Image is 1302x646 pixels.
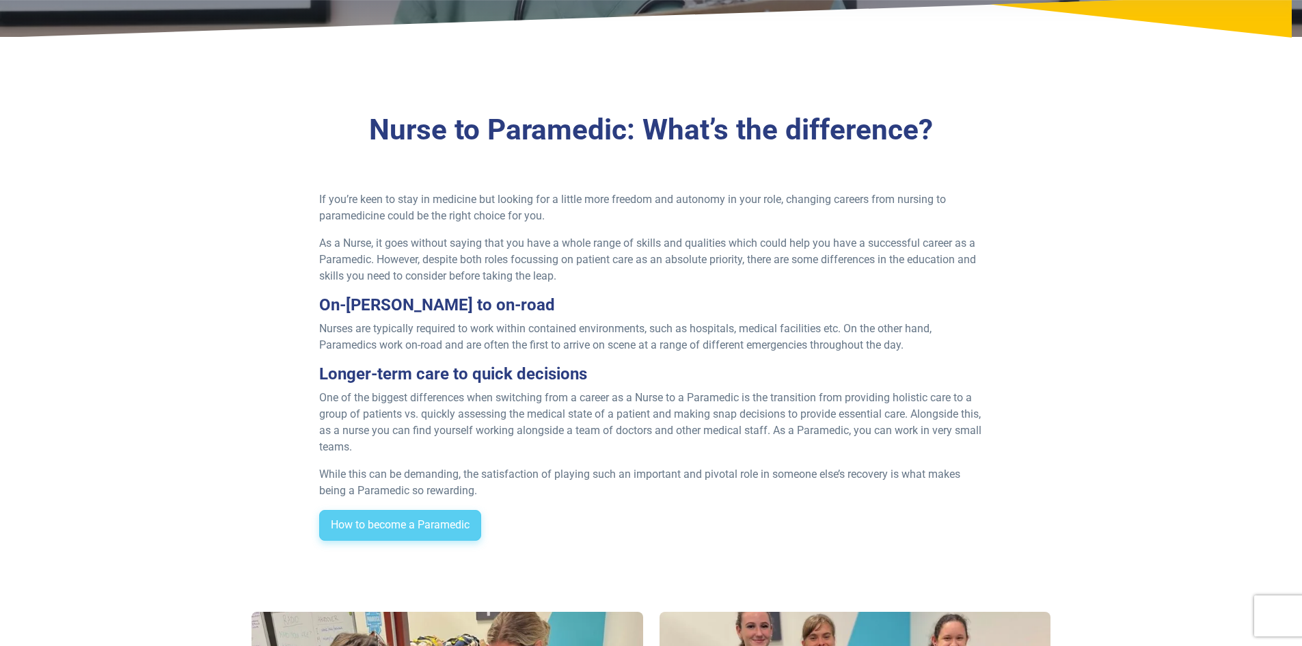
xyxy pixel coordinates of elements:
[319,235,983,284] p: As a Nurse, it goes without saying that you have a whole range of skills and qualities which coul...
[319,466,983,499] p: While this can be demanding, the satisfaction of playing such an important and pivotal role in so...
[319,364,587,383] strong: Longer-term care to quick decisions
[252,113,1051,148] h3: Nurse to Paramedic: What’s the difference?
[319,295,555,314] strong: On-[PERSON_NAME] to on-road
[319,390,983,455] p: One of the biggest differences when switching from a career as a Nurse to a Paramedic is the tran...
[319,193,946,222] span: If you’re keen to stay in medicine but looking for a little more freedom and autonomy in your rol...
[319,510,481,541] a: How to become a Paramedic
[319,321,983,353] p: Nurses are typically required to work within contained environments, such as hospitals, medical f...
